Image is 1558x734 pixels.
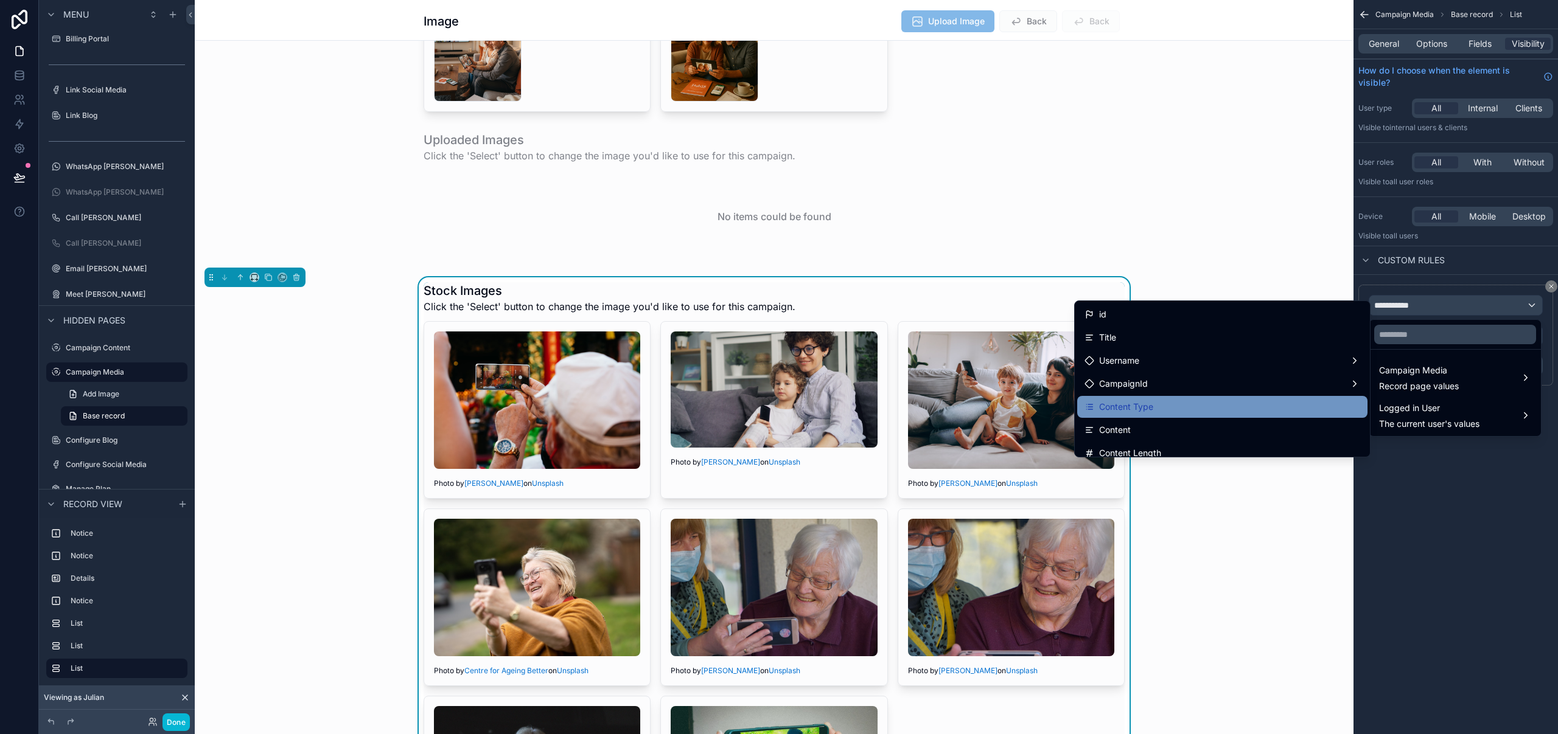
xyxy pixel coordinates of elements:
img: photo-1714646793092-628dfded3ac1 [671,331,877,448]
a: Unsplash [532,479,564,488]
span: Record page values [1379,380,1459,392]
span: Photo by on [908,666,1038,675]
span: Content [1099,423,1131,437]
span: Photo by on [434,666,589,675]
a: [PERSON_NAME] [701,457,760,466]
span: Photo by on [908,479,1038,488]
img: photo-1645500498209-7b972b46bf41 [434,331,640,469]
h1: Stock Images [424,282,795,299]
a: [PERSON_NAME] [938,479,997,488]
span: CampaignId [1099,376,1148,391]
span: id [1099,307,1106,322]
a: [PERSON_NAME] [464,479,523,488]
img: photo-1587556930720-58ec521056a5 [908,519,1114,656]
a: Centre for Ageing Better [464,666,548,675]
img: photo-1648171431706-62ea9d41896a [908,331,1114,469]
span: Click the 'Select' button to change the image you'd like to use for this campaign. [424,299,795,314]
span: Username [1099,353,1139,368]
img: photo-1706806594795-61ddc51116ca [434,519,640,656]
span: Content Type [1099,400,1153,414]
a: Unsplash [1006,666,1038,675]
span: Logged in User [1379,401,1479,415]
span: Content Length [1099,446,1161,460]
span: Campaign Media [1379,363,1459,378]
span: Photo by on [434,479,564,488]
h1: Image [424,13,459,30]
span: Photo by on [671,666,800,675]
a: Unsplash [1006,479,1038,488]
a: Unsplash [769,666,800,675]
span: Title [1099,330,1116,345]
a: Unsplash [557,666,589,675]
a: [PERSON_NAME] [701,666,760,675]
span: The current user's values [1379,418,1479,430]
img: photo-1587556930799-8dca6fad6d41 [671,519,877,656]
a: [PERSON_NAME] [938,666,997,675]
a: Unsplash [769,457,800,466]
span: Photo by on [671,457,800,466]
